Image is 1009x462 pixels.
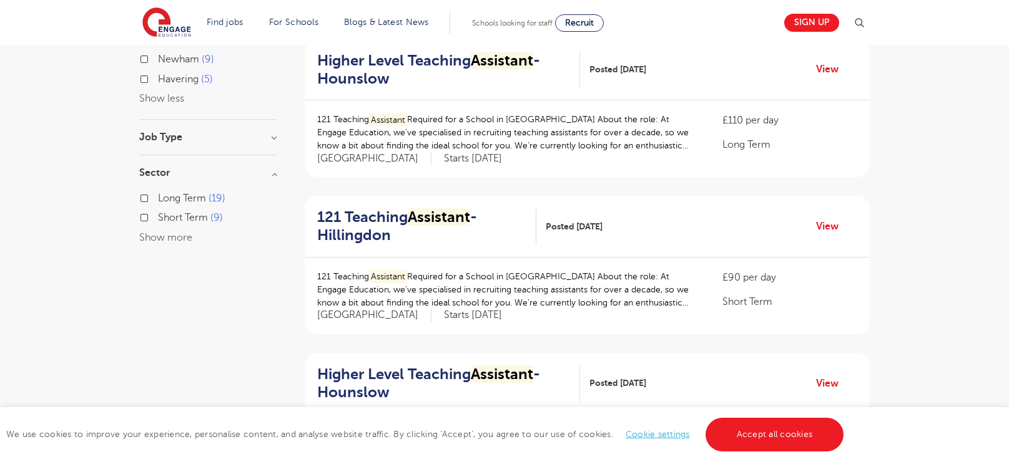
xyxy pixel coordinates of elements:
[444,152,502,165] p: Starts [DATE]
[722,137,857,152] p: Long Term
[317,270,697,309] p: 121 Teaching Required for a School in [GEOGRAPHIC_DATA] About the role: At Engage Education, we’v...
[472,19,553,27] span: Schools looking for staff
[369,113,407,127] mark: Assistant
[722,270,857,285] p: £90 per day
[344,17,429,27] a: Blogs & Latest News
[158,193,206,204] span: Long Term
[546,220,603,233] span: Posted [DATE]
[369,270,407,283] mark: Assistant
[471,365,533,383] mark: Assistant
[317,365,580,402] a: Higher Level TeachingAssistant- Hounslow
[317,52,580,88] a: Higher Level TeachingAssistant- Hounslow
[207,17,244,27] a: Find jobs
[139,93,184,104] button: Show less
[784,14,839,32] a: Sign up
[444,309,502,322] p: Starts [DATE]
[626,430,690,439] a: Cookie settings
[158,212,166,220] input: Short Term 9
[158,212,208,223] span: Short Term
[317,365,570,402] h2: Higher Level Teaching - Hounslow
[158,74,166,82] input: Havering 5
[706,418,844,451] a: Accept all cookies
[210,212,223,223] span: 9
[317,208,536,244] a: 121 TeachingAssistant- Hillingdon
[555,14,604,32] a: Recruit
[722,113,857,128] p: £110 per day
[6,430,847,439] span: We use cookies to improve your experience, personalise content, and analyse website traffic. By c...
[158,54,199,65] span: Newham
[317,152,431,165] span: [GEOGRAPHIC_DATA]
[471,52,533,69] mark: Assistant
[565,18,594,27] span: Recruit
[816,218,848,234] a: View
[269,17,318,27] a: For Schools
[158,74,199,85] span: Havering
[142,7,191,39] img: Engage Education
[139,168,277,178] h3: Sector
[816,61,848,77] a: View
[317,309,431,322] span: [GEOGRAPHIC_DATA]
[158,54,166,62] input: Newham 9
[317,208,526,244] h2: 121 Teaching - Hillingdon
[317,52,570,88] h2: Higher Level Teaching - Hounslow
[317,113,697,152] p: 121 Teaching Required for a School in [GEOGRAPHIC_DATA] About the role: At Engage Education, we’v...
[589,63,646,76] span: Posted [DATE]
[139,232,192,243] button: Show more
[201,74,213,85] span: 5
[202,54,214,65] span: 9
[139,132,277,142] h3: Job Type
[408,208,470,226] mark: Assistant
[209,193,225,204] span: 19
[589,377,646,390] span: Posted [DATE]
[816,375,848,392] a: View
[158,193,166,201] input: Long Term 19
[722,294,857,309] p: Short Term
